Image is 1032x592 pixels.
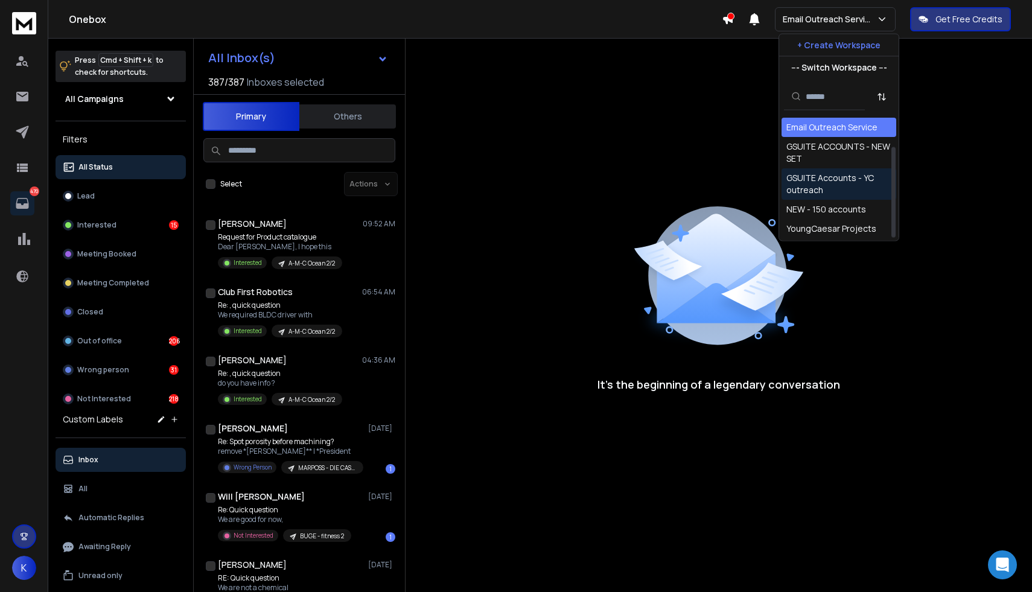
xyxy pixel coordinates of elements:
button: All Campaigns [56,87,186,111]
p: Interested [234,395,262,404]
div: 15 [169,220,179,230]
p: Not Interested [77,394,131,404]
p: Wrong person [77,365,129,375]
p: 09:52 AM [363,219,395,229]
div: Open Intercom Messenger [988,550,1017,579]
p: Re: Quick question [218,505,351,515]
p: [DATE] [368,492,395,501]
button: Interested15 [56,213,186,237]
p: A-M-C Ocean 2/2 [288,327,335,336]
p: Re: , quick question [218,301,342,310]
p: + Create Workspace [797,39,881,51]
p: Inbox [78,455,98,465]
p: 06:54 AM [362,287,395,297]
p: [DATE] [368,560,395,570]
p: Email Outreach Service [783,13,876,25]
p: do you have info ? [218,378,342,388]
button: Out of office206 [56,329,186,353]
h1: [PERSON_NAME] [218,559,287,571]
p: A-M-C Ocean 2/2 [288,395,335,404]
button: Lead [56,184,186,208]
p: We required BLDC driver with [218,310,342,320]
h1: [PERSON_NAME] [218,218,287,230]
p: Interested [77,220,116,230]
button: Wrong person31 [56,358,186,382]
p: Dear [PERSON_NAME], I hope this [218,242,342,252]
div: GSUITE ACCOUNTS - NEW SET [786,141,891,165]
p: Meeting Booked [77,249,136,259]
div: NEW - 150 accounts [786,203,866,215]
p: Get Free Credits [935,13,1002,25]
button: Primary [203,102,299,131]
div: 206 [169,336,179,346]
button: Not Interested218 [56,387,186,411]
p: It’s the beginning of a legendary conversation [597,376,840,393]
button: Others [299,103,396,130]
div: GSUITE Accounts - YC outreach [786,172,891,196]
label: Select [220,179,242,189]
p: [DATE] [368,424,395,433]
img: logo [12,12,36,34]
button: Get Free Credits [910,7,1011,31]
p: Interested [234,326,262,336]
p: All [78,484,88,494]
p: Press to check for shortcuts. [75,54,164,78]
p: We are good for now, [218,515,351,524]
p: BUGE - fitness 2 [300,532,344,541]
p: Out of office [77,336,122,346]
button: All Inbox(s) [199,46,398,70]
p: Closed [77,307,103,317]
p: Unread only [78,571,123,581]
h3: Custom Labels [63,413,123,425]
p: Re: , quick question [218,369,342,378]
p: Lead [77,191,95,201]
h1: All Inbox(s) [208,52,275,64]
p: Request for Product catalogue [218,232,342,242]
button: Automatic Replies [56,506,186,530]
p: 470 [30,186,39,196]
p: Meeting Completed [77,278,149,288]
button: Closed [56,300,186,324]
h1: Will [PERSON_NAME] [218,491,305,503]
div: YoungCaesar Projects [786,223,876,235]
div: 218 [169,394,179,404]
h1: [PERSON_NAME] [218,422,288,434]
h1: [PERSON_NAME] [218,354,287,366]
button: Meeting Completed [56,271,186,295]
button: Unread only [56,564,186,588]
p: Awaiting Reply [78,542,131,552]
span: 387 / 387 [208,75,244,89]
button: K [12,556,36,580]
p: RE: Quick question [218,573,363,583]
p: Not Interested [234,531,273,540]
p: All Status [78,162,113,172]
h3: Inboxes selected [247,75,324,89]
div: Email Outreach Service [786,121,878,133]
button: Meeting Booked [56,242,186,266]
p: Wrong Person [234,463,272,472]
button: + Create Workspace [779,34,899,56]
div: 1 [386,464,395,474]
div: 31 [169,365,179,375]
button: Inbox [56,448,186,472]
button: All [56,477,186,501]
p: A-M-C Ocean 2/2 [288,259,335,268]
button: Sort by Sort A-Z [870,84,894,109]
p: Automatic Replies [78,513,144,523]
div: 1 [386,532,395,542]
p: Interested [234,258,262,267]
h1: All Campaigns [65,93,124,105]
p: 04:36 AM [362,355,395,365]
button: All Status [56,155,186,179]
p: Re: Spot porosity before machining? [218,437,363,447]
span: Cmd + Shift + k [98,53,153,67]
a: 470 [10,191,34,215]
p: --- Switch Workspace --- [791,62,887,74]
p: MARPOSS - DIE CASTING 2 [298,463,356,473]
h3: Filters [56,131,186,148]
h1: Club First Robotics [218,286,293,298]
h1: Onebox [69,12,722,27]
p: remove *[PERSON_NAME]** | *President [218,447,363,456]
